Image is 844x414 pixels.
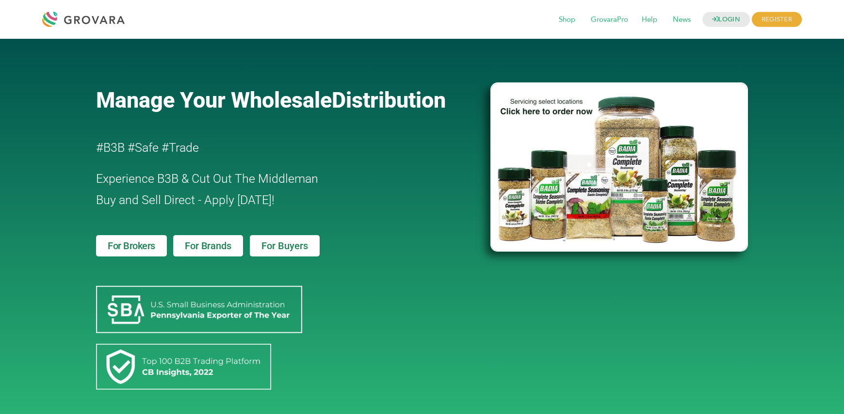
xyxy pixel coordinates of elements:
[584,15,635,25] a: GrovaraPro
[666,11,698,29] span: News
[552,11,582,29] span: Shop
[96,193,275,207] span: Buy and Sell Direct - Apply [DATE]!
[552,15,582,25] a: Shop
[332,87,446,113] span: Distribution
[666,15,698,25] a: News
[96,87,332,113] span: Manage Your Wholesale
[185,241,231,251] span: For Brands
[96,235,167,256] a: For Brokers
[702,12,750,27] a: LOGIN
[250,235,320,256] a: For Buyers
[96,137,435,159] h2: #B3B #Safe #Trade
[173,235,243,256] a: For Brands
[96,172,318,186] span: Experience B3B & Cut Out The Middleman
[635,11,664,29] span: Help
[635,15,664,25] a: Help
[108,241,155,251] span: For Brokers
[752,12,802,27] span: REGISTER
[584,11,635,29] span: GrovaraPro
[261,241,308,251] span: For Buyers
[96,87,474,113] a: Manage Your WholesaleDistribution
